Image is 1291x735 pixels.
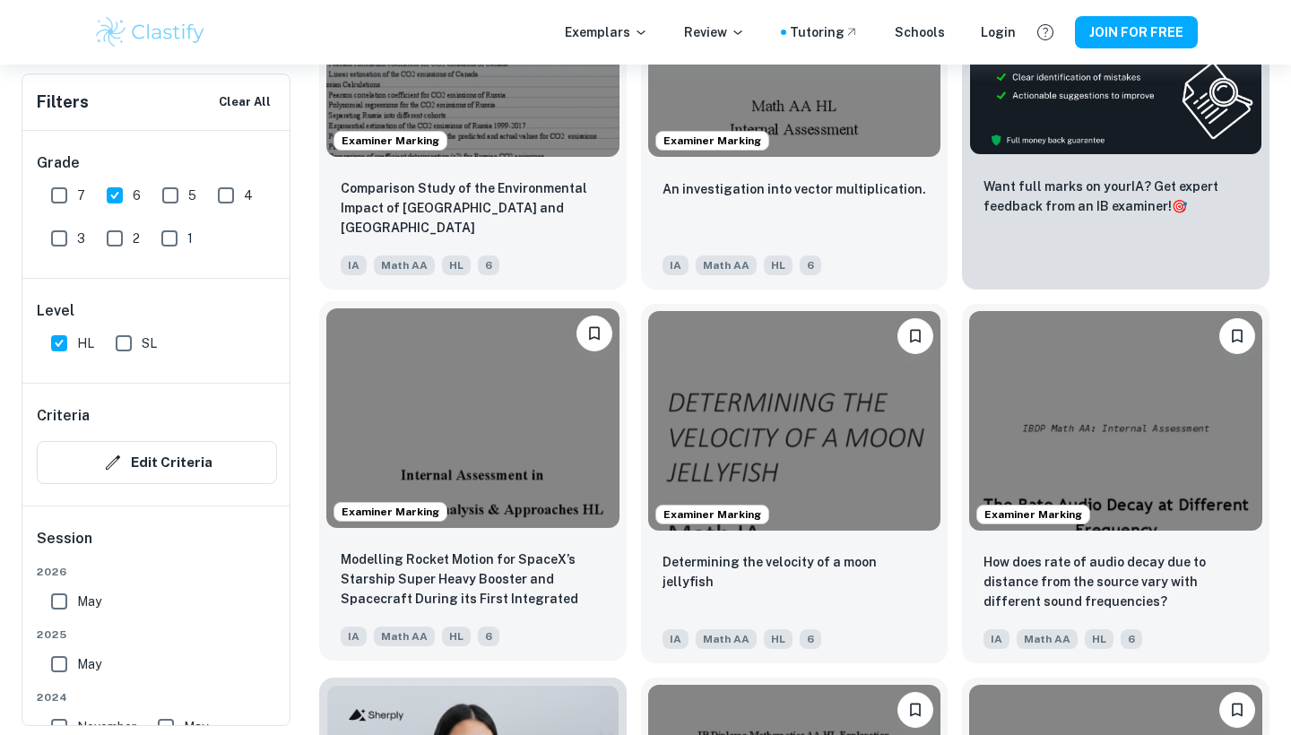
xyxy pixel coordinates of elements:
[895,22,945,42] a: Schools
[969,311,1262,531] img: Math AA IA example thumbnail: How does rate of audio decay due to dist
[981,22,1016,42] a: Login
[800,255,821,275] span: 6
[790,22,859,42] a: Tutoring
[576,316,612,351] button: Please log in to bookmark exemplars
[187,229,193,248] span: 1
[1121,629,1142,649] span: 6
[37,152,277,174] h6: Grade
[374,627,435,646] span: Math AA
[37,441,277,484] button: Edit Criteria
[319,304,627,663] a: Examiner MarkingPlease log in to bookmark exemplarsModelling Rocket Motion for SpaceX’s Starship ...
[37,564,277,580] span: 2026
[663,629,689,649] span: IA
[442,255,471,275] span: HL
[478,627,499,646] span: 6
[648,311,941,531] img: Math AA IA example thumbnail: Determining the velocity of a moon jelly
[442,627,471,646] span: HL
[977,506,1089,523] span: Examiner Marking
[374,255,435,275] span: Math AA
[565,22,648,42] p: Exemplars
[37,528,277,564] h6: Session
[37,300,277,322] h6: Level
[341,627,367,646] span: IA
[696,629,757,649] span: Math AA
[77,592,101,611] span: May
[1030,17,1061,48] button: Help and Feedback
[983,629,1009,649] span: IA
[77,333,94,353] span: HL
[641,304,949,663] a: Examiner MarkingPlease log in to bookmark exemplarsDetermining the velocity of a moon jellyfishIA...
[764,255,793,275] span: HL
[77,186,85,205] span: 7
[37,627,277,643] span: 2025
[77,229,85,248] span: 3
[1085,629,1113,649] span: HL
[897,318,933,354] button: Please log in to bookmark exemplars
[663,179,926,199] p: An investigation into vector multiplication.
[656,133,768,149] span: Examiner Marking
[133,229,140,248] span: 2
[341,178,605,238] p: Comparison Study of the Environmental Impact of Canada and Russia
[93,14,207,50] img: Clastify logo
[663,255,689,275] span: IA
[983,177,1248,216] p: Want full marks on your IA ? Get expert feedback from an IB examiner!
[133,186,141,205] span: 6
[142,333,157,353] span: SL
[37,405,90,427] h6: Criteria
[800,629,821,649] span: 6
[983,552,1248,611] p: How does rate of audio decay due to distance from the source vary with different sound frequencies?
[214,89,275,116] button: Clear All
[37,689,277,705] span: 2024
[334,133,446,149] span: Examiner Marking
[334,504,446,520] span: Examiner Marking
[663,552,927,592] p: Determining the velocity of a moon jellyfish
[244,186,253,205] span: 4
[1017,629,1078,649] span: Math AA
[1172,199,1187,213] span: 🎯
[1075,16,1198,48] button: JOIN FOR FREE
[341,255,367,275] span: IA
[1219,692,1255,728] button: Please log in to bookmark exemplars
[37,90,89,115] h6: Filters
[962,304,1269,663] a: Examiner MarkingPlease log in to bookmark exemplarsHow does rate of audio decay due to distance f...
[684,22,745,42] p: Review
[764,629,793,649] span: HL
[897,692,933,728] button: Please log in to bookmark exemplars
[341,549,605,610] p: Modelling Rocket Motion for SpaceX’s Starship Super Heavy Booster and Spacecraft During its First...
[188,186,196,205] span: 5
[1219,318,1255,354] button: Please log in to bookmark exemplars
[326,308,620,528] img: Math AA IA example thumbnail: Modelling Rocket Motion for SpaceX’s Sta
[77,654,101,674] span: May
[696,255,757,275] span: Math AA
[478,255,499,275] span: 6
[656,506,768,523] span: Examiner Marking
